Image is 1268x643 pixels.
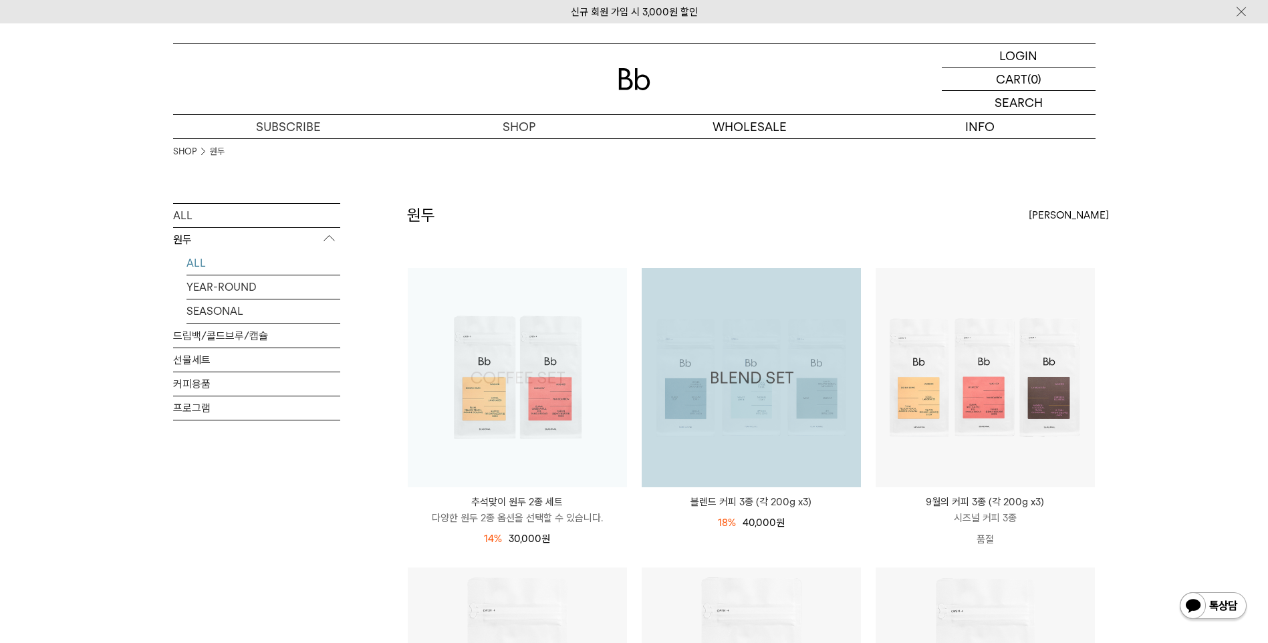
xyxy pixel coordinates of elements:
a: 블렌드 커피 3종 (각 200g x3) [642,494,861,510]
div: 18% [718,515,736,531]
a: CART (0) [942,68,1096,91]
a: ALL [173,204,340,227]
p: 추석맞이 원두 2종 세트 [408,494,627,510]
p: 다양한 원두 2종 옵션을 선택할 수 있습니다. [408,510,627,526]
span: 원 [541,533,550,545]
span: 40,000 [743,517,785,529]
a: LOGIN [942,44,1096,68]
p: LOGIN [999,44,1037,67]
span: 원 [776,517,785,529]
a: ALL [186,251,340,275]
a: SUBSCRIBE [173,115,404,138]
p: CART [996,68,1027,90]
a: 신규 회원 가입 시 3,000원 할인 [571,6,698,18]
a: 9월의 커피 3종 (각 200g x3) 시즈널 커피 3종 [876,494,1095,526]
a: 추석맞이 원두 2종 세트 다양한 원두 2종 옵션을 선택할 수 있습니다. [408,494,627,526]
a: SEASONAL [186,299,340,323]
h2: 원두 [407,204,435,227]
a: SHOP [173,145,197,158]
a: 추석맞이 원두 2종 세트 [408,268,627,487]
span: 30,000 [509,533,550,545]
img: 1000001179_add2_053.png [642,268,861,487]
a: 커피용품 [173,372,340,396]
img: 로고 [618,68,650,90]
p: 9월의 커피 3종 (각 200g x3) [876,494,1095,510]
img: 9월의 커피 3종 (각 200g x3) [876,268,1095,487]
span: [PERSON_NAME] [1029,207,1109,223]
p: SEARCH [995,91,1043,114]
a: 프로그램 [173,396,340,420]
a: 블렌드 커피 3종 (각 200g x3) [642,268,861,487]
div: 14% [484,531,502,547]
a: 선물세트 [173,348,340,372]
p: (0) [1027,68,1041,90]
a: YEAR-ROUND [186,275,340,299]
a: SHOP [404,115,634,138]
p: 시즈널 커피 3종 [876,510,1095,526]
a: 원두 [210,145,225,158]
a: 드립백/콜드브루/캡슐 [173,324,340,348]
p: INFO [865,115,1096,138]
p: 품절 [876,526,1095,553]
img: 카카오톡 채널 1:1 채팅 버튼 [1178,591,1248,623]
img: 1000001199_add2_013.jpg [408,268,627,487]
p: 원두 [173,228,340,252]
p: WHOLESALE [634,115,865,138]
